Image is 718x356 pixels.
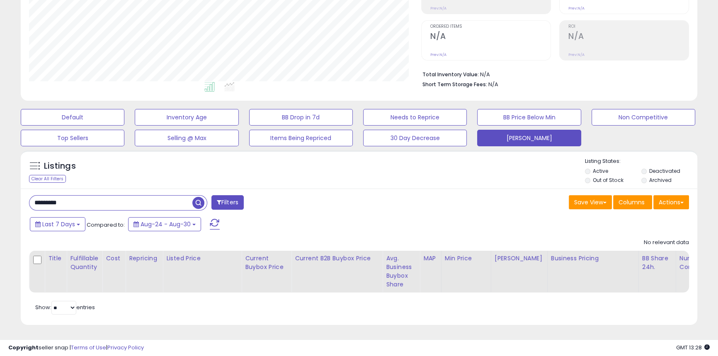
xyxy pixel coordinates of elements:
[422,71,479,78] b: Total Inventory Value:
[477,109,581,126] button: BB Price Below Min
[8,344,144,352] div: seller snap | |
[128,217,201,231] button: Aug-24 - Aug-30
[568,24,689,29] span: ROI
[477,130,581,146] button: [PERSON_NAME]
[644,239,689,247] div: No relevant data
[21,130,124,146] button: Top Sellers
[87,221,125,229] span: Compared to:
[249,109,353,126] button: BB Drop in 7d
[568,52,585,57] small: Prev: N/A
[166,254,238,263] div: Listed Price
[593,177,623,184] label: Out of Stock
[249,130,353,146] button: Items Being Repriced
[245,254,288,271] div: Current Buybox Price
[568,31,689,43] h2: N/A
[488,80,498,88] span: N/A
[363,109,467,126] button: Needs to Reprice
[135,109,238,126] button: Inventory Age
[106,254,122,263] div: Cost
[423,254,437,263] div: MAP
[42,220,75,228] span: Last 7 Days
[649,167,680,174] label: Deactivated
[593,167,608,174] label: Active
[295,254,379,263] div: Current B2B Buybox Price
[430,31,551,43] h2: N/A
[430,6,446,11] small: Prev: N/A
[135,130,238,146] button: Selling @ Max
[495,254,544,263] div: [PERSON_NAME]
[642,254,672,271] div: BB Share 24h.
[585,157,697,165] p: Listing States:
[430,24,551,29] span: Ordered Items
[568,6,585,11] small: Prev: N/A
[363,130,467,146] button: 30 Day Decrease
[141,220,191,228] span: Aug-24 - Aug-30
[551,254,635,263] div: Business Pricing
[48,254,63,263] div: Title
[211,195,244,210] button: Filters
[44,160,76,172] h5: Listings
[613,195,652,209] button: Columns
[386,254,416,289] div: Avg. Business Buybox Share
[619,198,645,206] span: Columns
[107,344,144,351] a: Privacy Policy
[592,109,695,126] button: Non Competitive
[70,254,99,271] div: Fulfillable Quantity
[21,109,124,126] button: Default
[445,254,488,263] div: Min Price
[676,344,710,351] span: 2025-09-7 13:28 GMT
[129,254,159,263] div: Repricing
[430,52,446,57] small: Prev: N/A
[422,81,487,88] b: Short Term Storage Fees:
[71,344,106,351] a: Terms of Use
[30,217,85,231] button: Last 7 Days
[29,175,66,183] div: Clear All Filters
[569,195,612,209] button: Save View
[8,344,39,351] strong: Copyright
[35,303,95,311] span: Show: entries
[649,177,672,184] label: Archived
[653,195,689,209] button: Actions
[679,254,710,271] div: Num of Comp.
[422,69,683,79] li: N/A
